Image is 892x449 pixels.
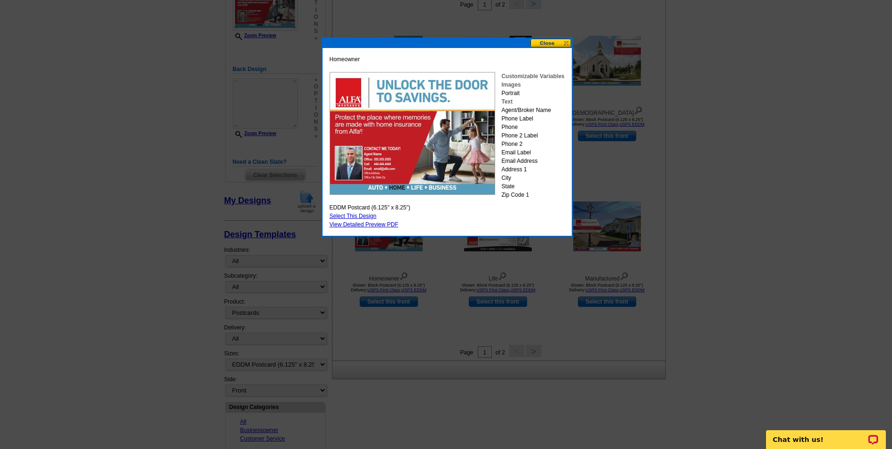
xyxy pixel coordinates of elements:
a: Select This Design [330,213,377,219]
strong: Customizable Variables [501,73,564,80]
span: Homeowner [330,55,360,64]
strong: Images [501,81,521,88]
div: Portrait Agent/Broker Name Phone Label Phone Phone 2 Label Phone 2 Email Label Email Address Addr... [501,72,564,199]
a: View Detailed Preview PDF [330,221,399,228]
strong: Text [501,98,513,105]
img: ALFAGEBBF_Homeowner_ALL.jpg [330,72,495,195]
iframe: LiveChat chat widget [760,419,892,449]
span: EDDM Postcard (6.125" x 8.25") [330,203,410,212]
